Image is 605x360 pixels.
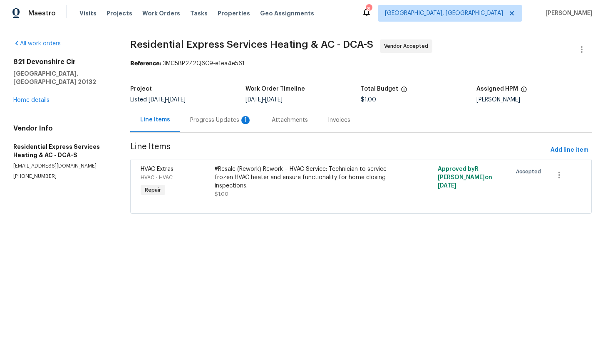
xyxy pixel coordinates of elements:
[168,97,186,103] span: [DATE]
[13,58,110,66] h2: 821 Devonshire Cir
[130,97,186,103] span: Listed
[149,97,186,103] span: -
[130,61,161,67] b: Reference:
[190,116,252,124] div: Progress Updates
[130,86,152,92] h5: Project
[13,173,110,180] p: [PHONE_NUMBER]
[547,143,592,158] button: Add line item
[13,69,110,86] h5: [GEOGRAPHIC_DATA], [GEOGRAPHIC_DATA] 20132
[366,5,372,13] div: 8
[190,10,208,16] span: Tasks
[215,165,395,190] div: #Resale (Rework) Rework – HVAC Service: Technician to service frozen HVAC heater and ensure funct...
[13,163,110,170] p: [EMAIL_ADDRESS][DOMAIN_NAME]
[438,183,456,189] span: [DATE]
[516,168,544,176] span: Accepted
[13,97,50,103] a: Home details
[149,97,166,103] span: [DATE]
[241,116,250,124] div: 1
[361,97,376,103] span: $1.00
[28,9,56,17] span: Maestro
[521,86,527,97] span: The hpm assigned to this work order.
[141,186,164,194] span: Repair
[107,9,132,17] span: Projects
[272,116,308,124] div: Attachments
[13,41,61,47] a: All work orders
[245,86,305,92] h5: Work Order Timeline
[13,143,110,159] h5: Residential Express Services Heating & AC - DCA-S
[79,9,97,17] span: Visits
[384,42,431,50] span: Vendor Accepted
[542,9,593,17] span: [PERSON_NAME]
[218,9,250,17] span: Properties
[550,145,588,155] span: Add line item
[476,86,518,92] h5: Assigned HPM
[130,59,592,68] div: 3MC5BP2Z2Q6C9-e1ea4e561
[476,97,592,103] div: [PERSON_NAME]
[245,97,263,103] span: [DATE]
[245,97,283,103] span: -
[142,9,180,17] span: Work Orders
[215,192,228,197] span: $1.00
[130,143,548,158] span: Line Items
[260,9,314,17] span: Geo Assignments
[13,124,110,133] h4: Vendor Info
[130,39,373,49] span: Residential Express Services Heating & AC - DCA-S
[141,175,173,180] span: HVAC - HVAC
[361,86,398,92] h5: Total Budget
[140,116,170,124] div: Line Items
[328,116,350,124] div: Invoices
[141,166,174,172] span: HVAC Extras
[438,166,492,189] span: Approved by R [PERSON_NAME] on
[265,97,283,103] span: [DATE]
[401,86,407,97] span: The total cost of line items that have been proposed by Opendoor. This sum includes line items th...
[385,9,503,17] span: [GEOGRAPHIC_DATA], [GEOGRAPHIC_DATA]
